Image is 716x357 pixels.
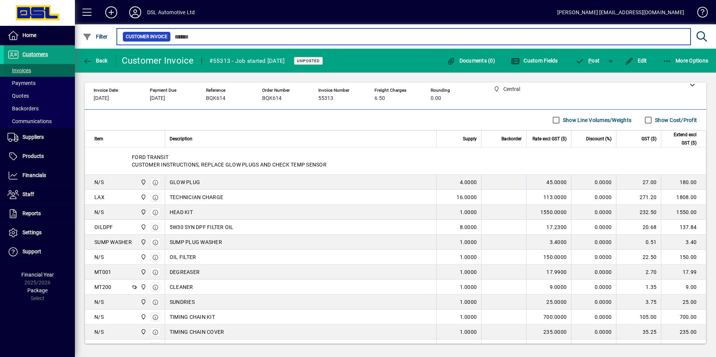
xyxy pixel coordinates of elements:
[653,116,697,124] label: Show Cost/Profit
[531,328,567,336] div: 235.0000
[81,30,110,43] button: Filter
[297,58,320,63] span: Unposted
[616,190,661,205] td: 271.20
[170,135,192,143] span: Description
[446,58,495,64] span: Documents (0)
[94,193,104,201] div: LAX
[576,58,600,64] span: ost
[139,193,147,201] span: Central
[531,193,567,201] div: 113.0000
[22,51,48,57] span: Customers
[616,220,661,235] td: 20.68
[460,283,477,291] span: 1.0000
[139,208,147,216] span: Central
[501,135,522,143] span: Backorder
[460,328,477,336] span: 1.0000
[4,102,75,115] a: Backorders
[4,26,75,45] a: Home
[571,339,616,354] td: 0.0000
[94,328,104,336] div: N/S
[571,324,616,339] td: 0.0000
[663,58,709,64] span: More Options
[75,54,116,67] app-page-header-button: Back
[456,193,477,201] span: 16.0000
[7,106,39,112] span: Backorders
[22,153,44,159] span: Products
[561,116,631,124] label: Show Line Volumes/Weights
[531,208,567,216] div: 1550.0000
[139,178,147,186] span: Central
[94,95,109,101] span: [DATE]
[641,135,656,143] span: GST ($)
[7,93,29,99] span: Quotes
[170,298,195,306] span: SUNDRIES
[623,54,649,67] button: Edit
[4,89,75,102] a: Quotes
[170,253,196,261] span: OIL FILTER
[460,223,477,231] span: 8.0000
[533,135,567,143] span: Rate excl GST ($)
[460,253,477,261] span: 1.0000
[21,272,54,278] span: Financial Year
[126,33,167,40] span: Customer Invoice
[170,268,200,276] span: DEGREASER
[122,55,194,67] div: Customer Invoice
[22,134,44,140] span: Suppliers
[123,6,147,19] button: Profile
[139,328,147,336] span: Central
[616,309,661,324] td: 105.00
[661,190,706,205] td: 1808.00
[83,58,108,64] span: Back
[661,235,706,250] td: 3.40
[4,204,75,223] a: Reports
[4,128,75,147] a: Suppliers
[94,268,111,276] div: MT001
[94,298,104,306] div: N/S
[4,242,75,261] a: Support
[661,339,706,354] td: 95.00
[94,313,104,321] div: N/S
[531,313,567,321] div: 700.0000
[7,118,52,124] span: Communications
[572,54,604,67] button: Post
[531,178,567,186] div: 45.0000
[531,283,567,291] div: 9.0000
[139,283,147,291] span: Central
[4,223,75,242] a: Settings
[22,32,36,38] span: Home
[139,238,147,246] span: Central
[571,205,616,220] td: 0.0000
[588,58,592,64] span: P
[170,328,224,336] span: TIMING CHAIN COVER
[661,250,706,265] td: 150.00
[94,343,104,351] div: N/S
[139,313,147,321] span: Central
[463,135,477,143] span: Supply
[460,208,477,216] span: 1.0000
[661,205,706,220] td: 1550.00
[170,238,222,246] span: SUMP PLUG WASHER
[661,175,706,190] td: 180.00
[571,265,616,280] td: 0.0000
[94,283,111,291] div: MT200
[262,95,282,101] span: BQK614
[206,95,225,101] span: BQK614
[460,298,477,306] span: 1.0000
[139,343,147,351] span: Central
[616,324,661,339] td: 35.25
[22,210,41,216] span: Reports
[616,295,661,309] td: 3.75
[170,178,200,186] span: GLOW PLUG
[616,265,661,280] td: 2.70
[616,280,661,295] td: 1.35
[7,67,31,73] span: Invoices
[571,295,616,309] td: 0.0000
[139,268,147,276] span: Central
[571,309,616,324] td: 0.0000
[4,77,75,89] a: Payments
[509,54,560,67] button: Custom Fields
[531,343,567,351] div: 95.0000
[150,95,165,101] span: [DATE]
[571,235,616,250] td: 0.0000
[692,1,707,26] a: Knowledge Base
